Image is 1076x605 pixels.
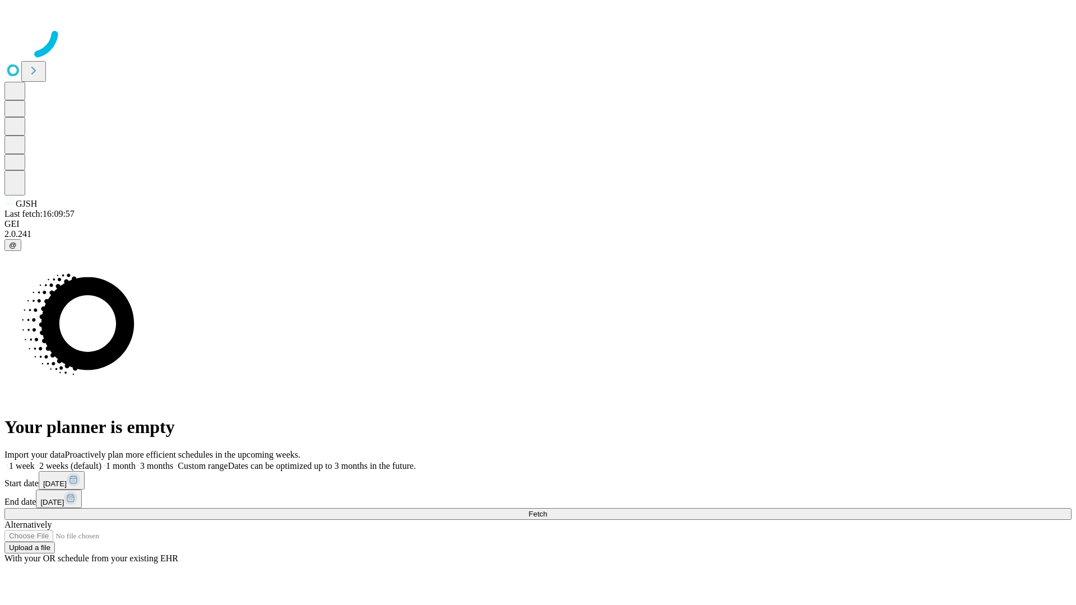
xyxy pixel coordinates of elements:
[4,239,21,251] button: @
[4,219,1072,229] div: GEI
[178,461,228,471] span: Custom range
[4,490,1072,508] div: End date
[40,498,64,506] span: [DATE]
[4,553,178,563] span: With your OR schedule from your existing EHR
[9,241,17,249] span: @
[228,461,416,471] span: Dates can be optimized up to 3 months in the future.
[4,471,1072,490] div: Start date
[140,461,173,471] span: 3 months
[4,508,1072,520] button: Fetch
[65,450,300,459] span: Proactively plan more efficient schedules in the upcoming weeks.
[4,450,65,459] span: Import your data
[4,209,75,218] span: Last fetch: 16:09:57
[16,199,37,208] span: GJSH
[4,229,1072,239] div: 2.0.241
[4,520,52,529] span: Alternatively
[9,461,35,471] span: 1 week
[39,471,85,490] button: [DATE]
[528,510,547,518] span: Fetch
[43,480,67,488] span: [DATE]
[39,461,101,471] span: 2 weeks (default)
[36,490,82,508] button: [DATE]
[4,417,1072,438] h1: Your planner is empty
[106,461,136,471] span: 1 month
[4,542,55,553] button: Upload a file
